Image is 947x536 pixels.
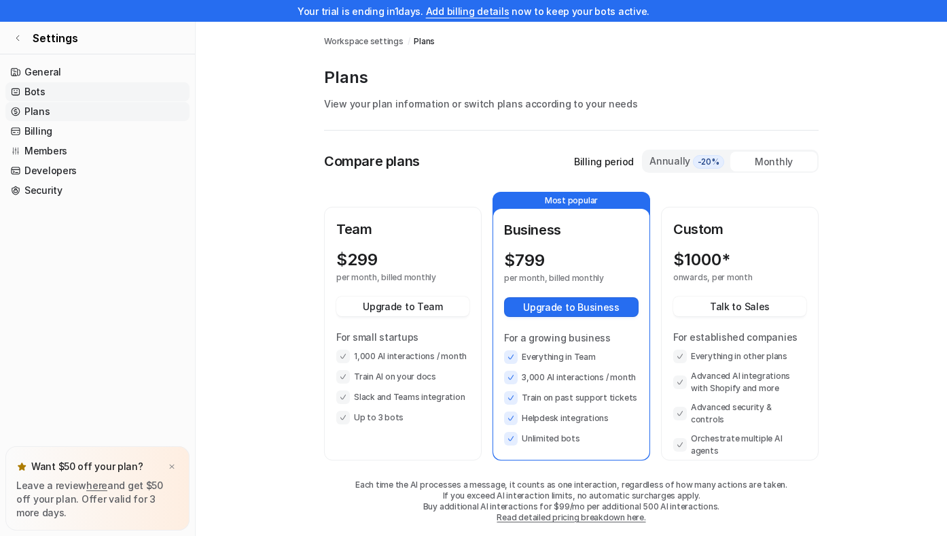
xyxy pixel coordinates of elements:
button: Upgrade to Team [336,297,469,316]
li: Advanced AI integrations with Shopify and more [673,370,806,395]
li: Train on past support tickets [504,391,639,405]
p: Leave a review and get $50 off your plan. Offer valid for 3 more days. [16,479,179,520]
p: Buy additional AI interactions for $99/mo per additional 500 AI interactions. [324,501,819,512]
a: Workspace settings [324,35,404,48]
div: Monthly [730,152,817,171]
button: Upgrade to Business [504,297,639,317]
p: Want $50 off your plan? [31,460,143,473]
li: Slack and Teams integration [336,390,469,404]
p: Team [336,219,469,239]
li: Everything in other plans [673,350,806,363]
p: Business [504,220,639,240]
p: onwards, per month [673,272,782,283]
p: per month, billed monthly [504,273,614,284]
button: Talk to Sales [673,297,806,316]
li: Train AI on your docs [336,370,469,384]
p: Compare plans [324,151,420,171]
a: Plans [5,102,190,121]
a: Developers [5,161,190,180]
li: Helpdesk integrations [504,412,639,425]
p: per month, billed monthly [336,272,445,283]
a: Security [5,181,190,200]
span: / [408,35,410,48]
li: Everything in Team [504,350,639,364]
p: $ 799 [504,251,545,270]
li: Up to 3 bots [336,411,469,424]
p: Custom [673,219,806,239]
a: here [86,480,107,491]
p: View your plan information or switch plans according to your needs [324,97,819,111]
a: Bots [5,82,190,101]
li: Unlimited bots [504,432,639,446]
p: Most popular [493,192,649,209]
a: Billing [5,122,190,141]
a: Add billing details [426,5,510,17]
a: Plans [414,35,435,48]
p: For established companies [673,330,806,344]
span: -20% [693,155,724,169]
p: For a growing business [504,331,639,345]
p: If you exceed AI interaction limits, no automatic surcharges apply. [324,490,819,501]
li: 1,000 AI interactions / month [336,350,469,363]
img: star [16,461,27,472]
p: Plans [324,67,819,88]
li: Advanced security & controls [673,401,806,426]
p: Billing period [574,154,634,169]
span: Settings [33,30,78,46]
div: Annually [649,154,725,169]
p: For small startups [336,330,469,344]
li: 3,000 AI interactions / month [504,371,639,384]
p: $ 299 [336,250,378,269]
li: Orchestrate multiple AI agents [673,433,806,457]
p: Each time the AI processes a message, it counts as one interaction, regardless of how many action... [324,480,819,490]
img: x [168,463,176,471]
a: Members [5,141,190,161]
a: General [5,63,190,82]
a: Read detailed pricing breakdown here. [497,512,645,522]
p: $ 1000* [673,250,730,269]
